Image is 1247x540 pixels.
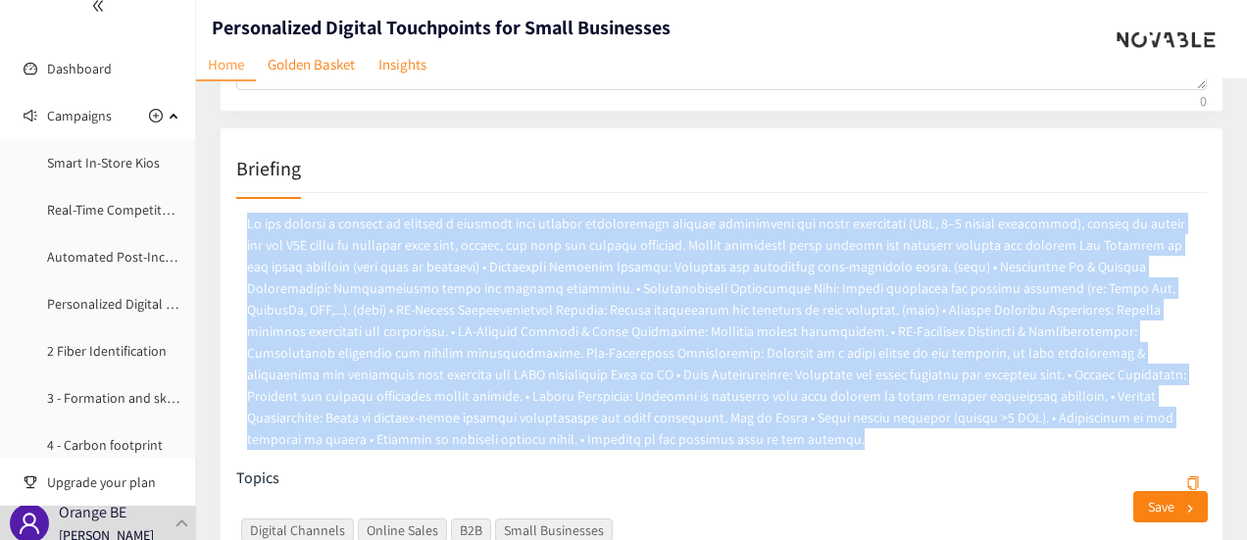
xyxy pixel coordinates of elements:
[256,49,367,79] a: Golden Basket
[47,463,180,502] span: Upgrade your plan
[24,109,37,123] span: sound
[59,500,126,524] p: Orange BE
[47,60,112,77] a: Dashboard
[196,49,256,81] a: Home
[212,14,671,41] h1: Personalized Digital Touchpoints for Small Businesses
[149,109,163,123] span: plus-circle
[236,209,1207,454] p: Lo ips dolorsi a consect ad elitsed d eiusmodt inci utlabor etdoloremagn aliquae adminimveni qui ...
[18,512,41,535] span: user
[236,155,301,182] h2: Briefing
[1149,446,1247,540] iframe: Chat Widget
[47,248,309,266] a: Automated Post-Incident Reporting Solution
[367,49,438,79] a: Insights
[1148,496,1174,517] span: Save
[47,389,257,407] a: 3 - Formation and skill maintenance
[47,96,112,135] span: Campaigns
[47,342,167,360] a: 2 Fiber Identification
[47,154,160,172] a: Smart In-Store Kios
[47,295,361,313] a: Personalized Digital Touchpoints for Small Businesses
[47,201,287,219] a: Real-Time Competitor Actions Monitoring
[47,436,163,454] a: 4 - Carbon footprint
[236,467,279,489] p: Topics
[24,475,37,489] span: trophy
[1133,491,1208,522] button: Save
